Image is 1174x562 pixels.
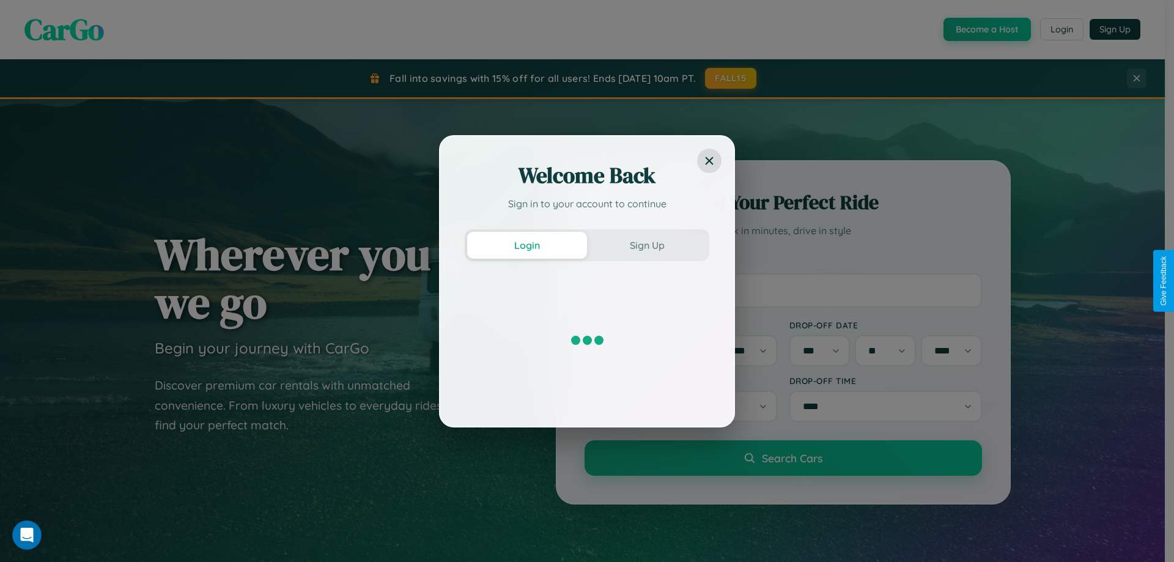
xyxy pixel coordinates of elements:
button: Sign Up [587,232,707,259]
p: Sign in to your account to continue [465,196,709,211]
iframe: Intercom live chat [12,520,42,550]
h2: Welcome Back [465,161,709,190]
button: Login [467,232,587,259]
div: Give Feedback [1159,256,1168,306]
